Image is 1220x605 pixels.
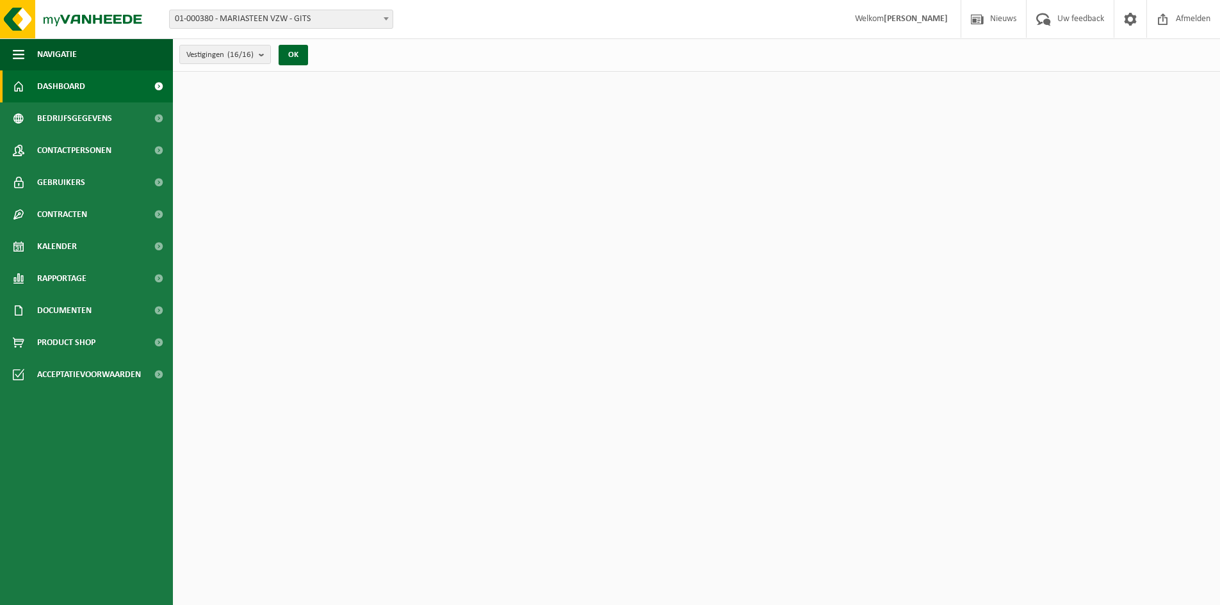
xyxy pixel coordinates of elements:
[170,10,393,28] span: 01-000380 - MARIASTEEN VZW - GITS
[37,38,77,70] span: Navigatie
[227,51,254,59] count: (16/16)
[179,45,271,64] button: Vestigingen(16/16)
[37,327,95,359] span: Product Shop
[884,14,948,24] strong: [PERSON_NAME]
[37,102,112,134] span: Bedrijfsgegevens
[37,70,85,102] span: Dashboard
[169,10,393,29] span: 01-000380 - MARIASTEEN VZW - GITS
[37,134,111,166] span: Contactpersonen
[37,198,87,230] span: Contracten
[37,294,92,327] span: Documenten
[37,359,141,391] span: Acceptatievoorwaarden
[186,45,254,65] span: Vestigingen
[279,45,308,65] button: OK
[37,230,77,262] span: Kalender
[37,166,85,198] span: Gebruikers
[37,262,86,294] span: Rapportage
